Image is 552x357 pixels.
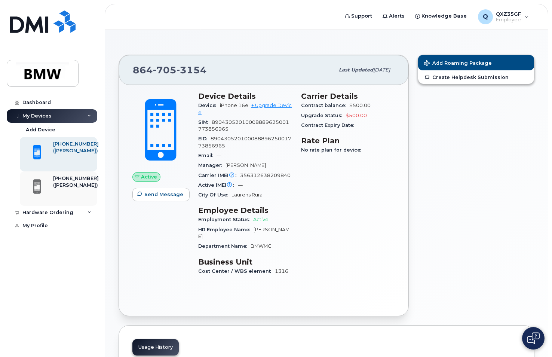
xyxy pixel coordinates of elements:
[198,136,291,148] span: 89043052010008889625001773856965
[198,243,251,249] span: Department Name
[217,153,221,158] span: —
[418,70,534,84] a: Create Helpdesk Submission
[301,122,358,128] span: Contract Expiry Date
[198,153,217,158] span: Email
[238,182,243,188] span: —
[226,162,266,168] span: [PERSON_NAME]
[198,206,292,215] h3: Employee Details
[198,182,238,188] span: Active IMEI
[424,60,492,67] span: Add Roaming Package
[240,173,291,178] span: 356312638209840
[198,227,289,239] span: [PERSON_NAME]
[132,188,190,201] button: Send Message
[198,119,212,125] span: SIM
[198,103,220,108] span: Device
[373,67,390,73] span: [DATE]
[253,217,269,222] span: Active
[198,92,292,101] h3: Device Details
[153,64,177,76] span: 705
[177,64,207,76] span: 3154
[144,191,183,198] span: Send Message
[418,55,534,70] button: Add Roaming Package
[301,113,346,118] span: Upgrade Status
[198,257,292,266] h3: Business Unit
[133,64,207,76] span: 864
[527,332,540,344] img: Open chat
[275,268,288,274] span: 1316
[198,103,292,115] a: + Upgrade Device
[349,103,371,108] span: $500.00
[141,173,157,180] span: Active
[220,103,248,108] span: iPhone 16e
[198,119,289,132] span: 89043052010008889625001773856965
[301,103,349,108] span: Contract balance
[231,192,264,198] span: Laurens Rural
[301,136,395,145] h3: Rate Plan
[198,192,231,198] span: City Of Use
[198,136,211,141] span: EID
[339,67,373,73] span: Last updated
[198,268,275,274] span: Cost Center / WBS element
[198,217,253,222] span: Employment Status
[346,113,367,118] span: $500.00
[301,147,365,153] span: No rate plan for device
[251,243,272,249] span: BMWMC
[198,162,226,168] span: Manager
[301,92,395,101] h3: Carrier Details
[198,227,254,232] span: HR Employee Name
[198,173,240,178] span: Carrier IMEI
